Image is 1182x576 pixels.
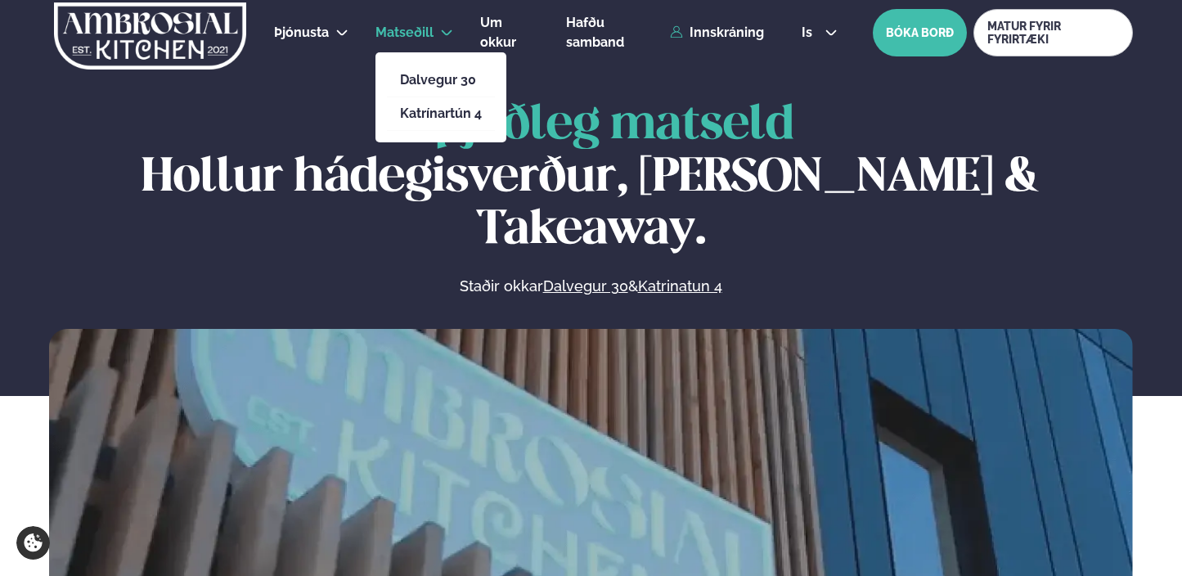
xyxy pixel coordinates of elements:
a: Cookie settings [16,526,50,560]
span: Alþjóðleg matseld [387,103,794,148]
a: Katrinatun 4 [638,277,722,296]
h1: Hollur hádegisverður, [PERSON_NAME] & Takeaway. [49,100,1133,257]
a: Þjónusta [274,23,329,43]
span: Þjónusta [274,25,329,40]
p: Staðir okkar & [281,277,900,296]
a: Um okkur [480,13,539,52]
span: Um okkur [480,15,516,50]
button: is [789,26,850,39]
span: is [802,26,817,39]
a: Innskráning [670,25,764,40]
a: MATUR FYRIR FYRIRTÆKI [973,9,1133,56]
a: Dalvegur 30 [543,277,628,296]
span: Matseðill [375,25,434,40]
button: BÓKA BORÐ [873,9,967,56]
img: logo [52,2,248,70]
a: Matseðill [375,23,434,43]
a: Dalvegur 30 [400,74,482,87]
a: Katrínartún 4 [400,107,482,120]
a: Hafðu samband [566,13,662,52]
span: Hafðu samband [566,15,624,50]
